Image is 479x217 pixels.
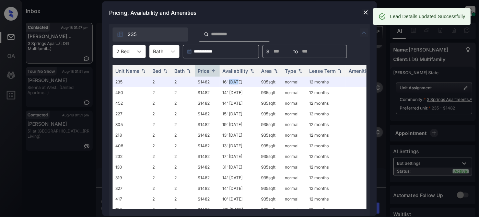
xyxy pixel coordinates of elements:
td: 12 months [306,183,346,194]
img: close [362,9,369,16]
td: 935 sqft [258,183,282,194]
td: 2 [150,108,172,119]
td: normal [282,183,306,194]
td: 2 [150,172,172,183]
td: normal [282,172,306,183]
td: $1482 [195,172,220,183]
td: $1482 [195,108,220,119]
div: Availability [222,68,248,74]
td: 2 [172,130,195,140]
td: 13' [DATE] [220,140,258,151]
td: $1482 [195,140,220,151]
td: normal [282,194,306,204]
td: normal [282,130,306,140]
td: 2 [172,119,195,130]
td: $1482 [195,77,220,87]
td: $1482 [195,183,220,194]
td: 935 sqft [258,98,282,108]
td: 935 sqft [258,87,282,98]
td: 14' [DATE] [220,98,258,108]
td: 31' [DATE] [220,162,258,172]
div: Type [285,68,296,74]
td: 2 [172,151,195,162]
td: 17' [DATE] [220,151,258,162]
td: normal [282,108,306,119]
td: 10' [DATE] [220,194,258,204]
td: 218 [113,130,150,140]
div: Lease Term [309,68,336,74]
td: 327 [113,183,150,194]
img: sorting [210,68,217,73]
td: 935 sqft [258,172,282,183]
td: 12 months [306,87,346,98]
td: normal [282,77,306,87]
td: normal [282,204,306,215]
td: $1482 [195,151,220,162]
td: 2 [172,108,195,119]
span: 235 [128,31,137,38]
img: icon-zuma [204,31,209,37]
td: 2 [172,183,195,194]
div: Bath [174,68,185,74]
td: 2 [172,172,195,183]
td: normal [282,98,306,108]
td: 935 sqft [258,162,282,172]
td: 12 months [306,98,346,108]
td: 130 [113,162,150,172]
div: Price [198,68,209,74]
div: Amenities [349,68,372,74]
img: icon-zuma [117,31,124,38]
td: 12 months [306,194,346,204]
td: 12 months [306,204,346,215]
td: 15' [DATE] [220,108,258,119]
td: 417 [113,194,150,204]
td: $1482 [195,98,220,108]
img: sorting [297,68,304,73]
td: 26' [DATE] [220,204,258,215]
td: normal [282,87,306,98]
td: 450 [113,87,150,98]
td: $1482 [195,194,220,204]
img: sorting [162,68,169,73]
td: normal [282,119,306,130]
td: 935 sqft [258,194,282,204]
td: 319 [113,172,150,183]
div: Lead Details updated Successfully [390,10,465,23]
td: 935 sqft [258,77,282,87]
img: sorting [336,68,343,73]
td: 19' [DATE] [220,119,258,130]
td: 2 [150,204,172,215]
td: 12 months [306,151,346,162]
td: 2 [172,140,195,151]
td: 2 [172,194,195,204]
td: $1482 [195,130,220,140]
div: Area [261,68,272,74]
td: $1482 [195,87,220,98]
td: 935 sqft [258,130,282,140]
td: 2 [172,98,195,108]
span: $ [266,48,269,55]
span: to [293,48,298,55]
td: 2 [150,77,172,87]
td: 2 [150,194,172,204]
td: 12 months [306,172,346,183]
td: 2 [172,77,195,87]
td: 2 [172,162,195,172]
td: 935 sqft [258,204,282,215]
td: 138 [113,204,150,215]
td: 452 [113,98,150,108]
td: 408 [113,140,150,151]
td: 935 sqft [258,119,282,130]
td: 2 [150,119,172,130]
td: 2 [172,87,195,98]
td: normal [282,140,306,151]
div: Unit Name [115,68,139,74]
td: 2 [150,151,172,162]
td: 12 months [306,140,346,151]
div: Pricing, Availability and Amenities [102,1,377,24]
td: 2 [150,130,172,140]
td: 235 [113,77,150,87]
td: 12 months [306,108,346,119]
td: 16' [DATE] [220,77,258,87]
td: 12 months [306,77,346,87]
